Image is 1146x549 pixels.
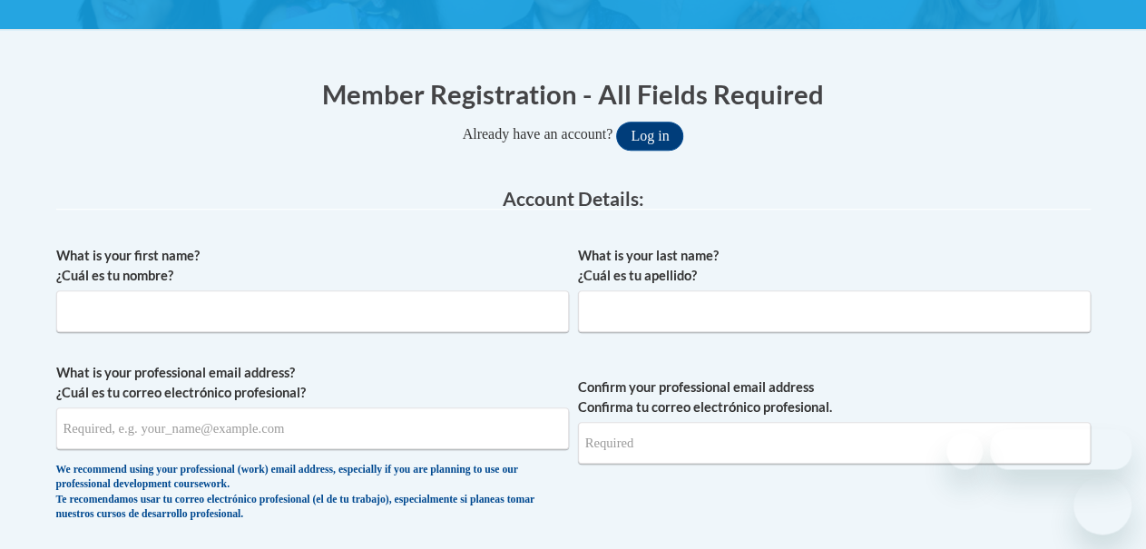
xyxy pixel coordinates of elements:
[503,187,644,210] span: Account Details:
[56,246,569,286] label: What is your first name? ¿Cuál es tu nombre?
[578,246,1091,286] label: What is your last name? ¿Cuál es tu apellido?
[463,126,613,142] span: Already have an account?
[946,433,983,469] iframe: Close message
[56,290,569,332] input: Metadata input
[578,290,1091,332] input: Metadata input
[578,422,1091,464] input: Required
[56,463,569,523] div: We recommend using your professional (work) email address, especially if you are planning to use ...
[56,363,569,403] label: What is your professional email address? ¿Cuál es tu correo electrónico profesional?
[578,377,1091,417] label: Confirm your professional email address Confirma tu correo electrónico profesional.
[616,122,683,151] button: Log in
[990,429,1131,469] iframe: Message from company
[1073,476,1131,534] iframe: Button to launch messaging window
[56,75,1091,113] h1: Member Registration - All Fields Required
[56,407,569,449] input: Metadata input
